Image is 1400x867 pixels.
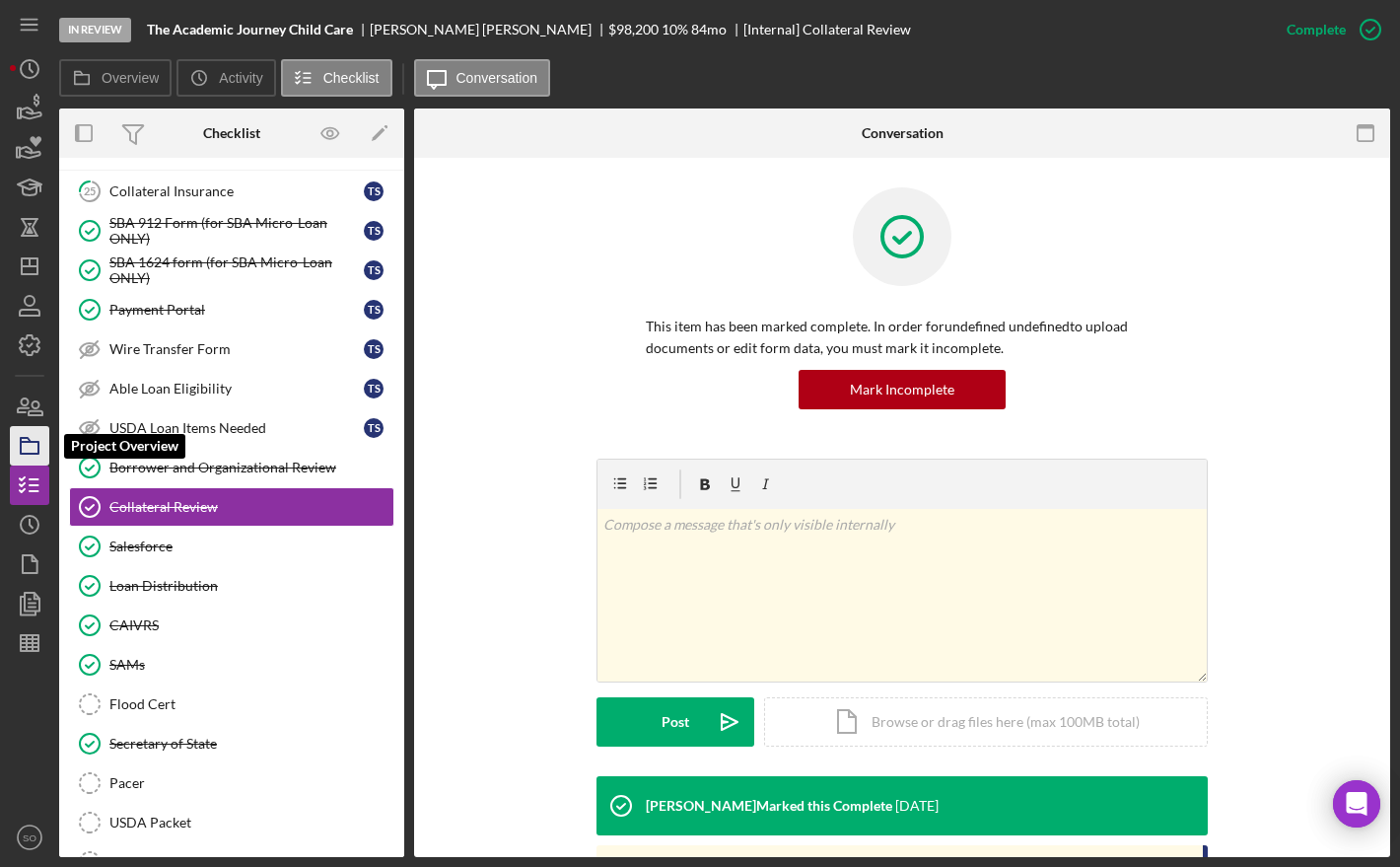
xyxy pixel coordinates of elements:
button: Complete [1267,10,1390,49]
button: Mark Incomplete [799,370,1006,409]
div: Collateral Review [109,499,393,515]
b: The Academic Journey Child Care [147,22,353,37]
button: Conversation [414,59,551,97]
text: SO [23,832,36,843]
div: T S [364,418,384,438]
div: [Internal] Collateral Review [743,22,911,37]
tspan: 25 [84,184,96,197]
div: T S [364,260,384,280]
div: T S [364,379,384,398]
div: [PERSON_NAME] [PERSON_NAME] [370,22,608,37]
div: Secretary of State [109,736,393,752]
div: Open Intercom Messenger [1333,780,1380,828]
div: [PERSON_NAME] Marked this Complete [646,798,892,814]
time: 2025-10-01 15:45 [895,798,939,814]
a: Secretary of State [69,724,394,763]
div: T S [364,221,384,241]
a: SBA 912 Form (for SBA Micro-Loan ONLY)TS [69,211,394,251]
a: Collateral Review [69,487,394,527]
div: USDA Packet [109,815,393,831]
div: $98,200 [608,22,659,37]
a: Salesforce [69,527,394,566]
a: Pacer [69,763,394,803]
a: SBA 1624 form (for SBA Micro-Loan ONLY)TS [69,251,394,290]
div: SBA 912 Form (for SBA Micro-Loan ONLY) [109,215,364,247]
div: Loan Distribution [109,578,393,594]
label: Activity [219,70,262,86]
div: Flood Cert [109,696,393,712]
button: Checklist [281,59,392,97]
a: CAIVRS [69,606,394,645]
div: Payment Portal [109,302,364,318]
button: Post [596,697,754,747]
div: 10 % [662,22,688,37]
div: Borrower and Organizational Review [109,460,393,475]
div: SBA 1624 form (for SBA Micro-Loan ONLY) [109,254,364,286]
div: Complete [1287,10,1346,49]
div: CAIVRS [109,617,393,633]
a: Payment PortalTS [69,290,394,329]
div: Mark Incomplete [850,370,954,409]
div: USDA Loan Items Needed [109,420,364,436]
div: Post [662,697,689,747]
div: In Review [59,18,131,42]
p: This item has been marked complete. In order for undefined undefined to upload documents or edit ... [646,316,1158,360]
a: 25Collateral InsuranceTS [69,172,394,211]
a: SAMs [69,645,394,685]
div: SAMs [109,657,393,673]
div: Pacer [109,775,393,791]
div: Collateral Insurance [109,183,364,199]
div: T S [364,181,384,201]
a: Loan Distribution [69,566,394,606]
div: Conversation [862,125,944,141]
a: Borrower and Organizational Review [69,448,394,487]
a: Able Loan EligibilityTS [69,369,394,408]
div: T S [364,339,384,359]
button: Overview [59,59,172,97]
div: T S [364,300,384,320]
a: Wire Transfer FormTS [69,329,394,369]
label: Checklist [323,70,380,86]
a: USDA Loan Items NeededTS [69,408,394,448]
div: 84 mo [691,22,727,37]
a: USDA Packet [69,803,394,842]
div: Salesforce [109,539,393,554]
label: Overview [102,70,159,86]
button: SO [10,818,49,857]
div: Wire Transfer Form [109,341,364,357]
div: Checklist [203,125,260,141]
button: Activity [176,59,275,97]
label: Conversation [456,70,538,86]
div: Able Loan Eligibility [109,381,364,397]
a: Flood Cert [69,685,394,724]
